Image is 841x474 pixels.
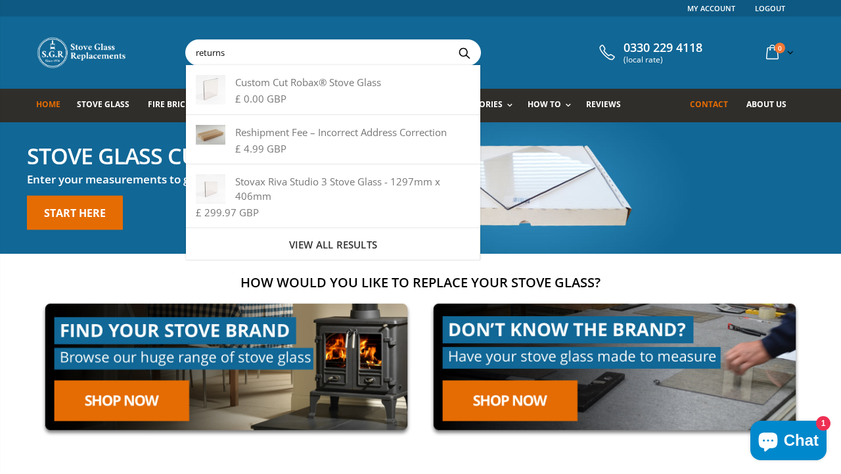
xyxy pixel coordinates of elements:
span: Reviews [586,99,621,110]
a: Start here [27,195,123,229]
span: About us [746,99,786,110]
span: Home [36,99,60,110]
span: Stove Glass [77,99,129,110]
h2: Stove glass cut to any size [27,144,339,166]
span: £ 0.00 GBP [235,92,286,105]
inbox-online-store-chat: Shopify online store chat [746,421,830,463]
div: Stovax Riva Studio 3 Stove Glass - 1297mm x 406mm [196,174,470,203]
h2: How would you like to replace your stove glass? [36,273,805,291]
button: Search [449,40,479,65]
a: 0 [761,39,796,65]
a: Accessories [449,89,519,122]
a: Contact [690,89,738,122]
span: £ 4.99 GBP [235,142,286,155]
h3: Enter your measurements to get a quote [27,172,339,187]
div: Reshipment Fee – Incorrect Address Correction [196,125,470,139]
a: Reviews [586,89,631,122]
span: (local rate) [624,55,702,64]
a: Fire Bricks [148,89,205,122]
span: £ 299.97 GBP [196,206,259,219]
img: made-to-measure-cta_2cd95ceb-d519-4648-b0cf-d2d338fdf11f.jpg [424,295,805,440]
span: View all results [289,238,377,251]
a: Stove Glass [77,89,139,122]
img: Stove Glass Replacement [36,36,128,69]
span: Fire Bricks [148,99,195,110]
a: Home [36,89,70,122]
div: Custom Cut Robax® Stove Glass [196,75,470,89]
span: 0330 229 4118 [624,41,702,55]
a: About us [746,89,796,122]
span: 0 [775,43,785,53]
span: How To [528,99,561,110]
img: find-your-brand-cta_9b334d5d-5c94-48ed-825f-d7972bbdebd0.jpg [36,295,417,440]
a: How To [528,89,578,122]
span: Contact [690,99,728,110]
input: Search your stove brand... [186,40,627,65]
a: 0330 229 4118 (local rate) [596,41,702,64]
